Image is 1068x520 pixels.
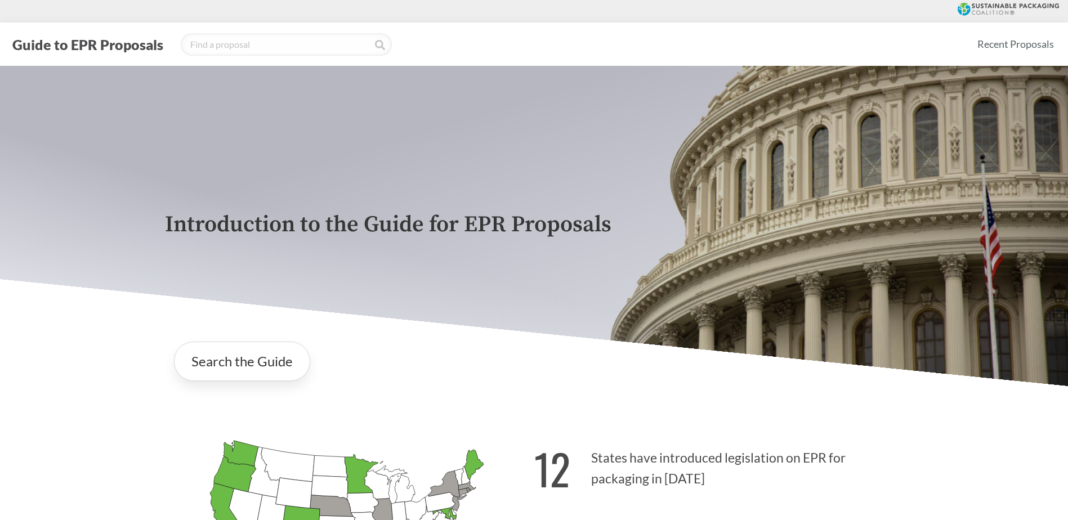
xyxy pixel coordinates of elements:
[174,342,310,381] a: Search the Guide
[972,32,1059,57] a: Recent Proposals
[534,437,570,500] strong: 12
[181,33,392,56] input: Find a proposal
[9,35,167,53] button: Guide to EPR Proposals
[165,212,904,237] p: Introduction to the Guide for EPR Proposals
[534,431,904,500] p: States have introduced legislation on EPR for packaging in [DATE]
